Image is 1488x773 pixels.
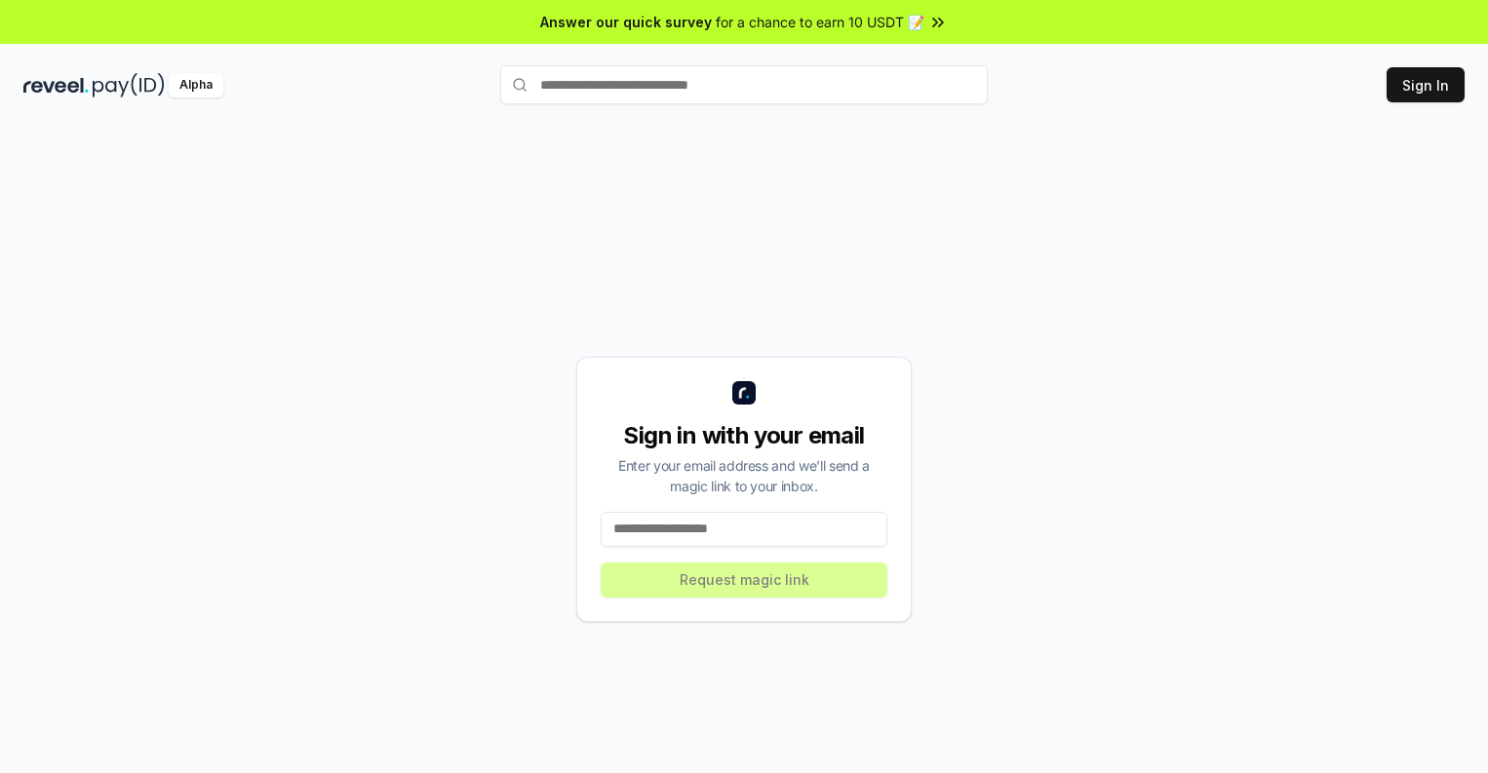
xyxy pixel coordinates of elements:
[93,73,165,97] img: pay_id
[601,420,887,451] div: Sign in with your email
[601,455,887,496] div: Enter your email address and we’ll send a magic link to your inbox.
[169,73,223,97] div: Alpha
[540,12,712,32] span: Answer our quick survey
[732,381,756,405] img: logo_small
[1387,67,1465,102] button: Sign In
[23,73,89,97] img: reveel_dark
[716,12,924,32] span: for a chance to earn 10 USDT 📝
